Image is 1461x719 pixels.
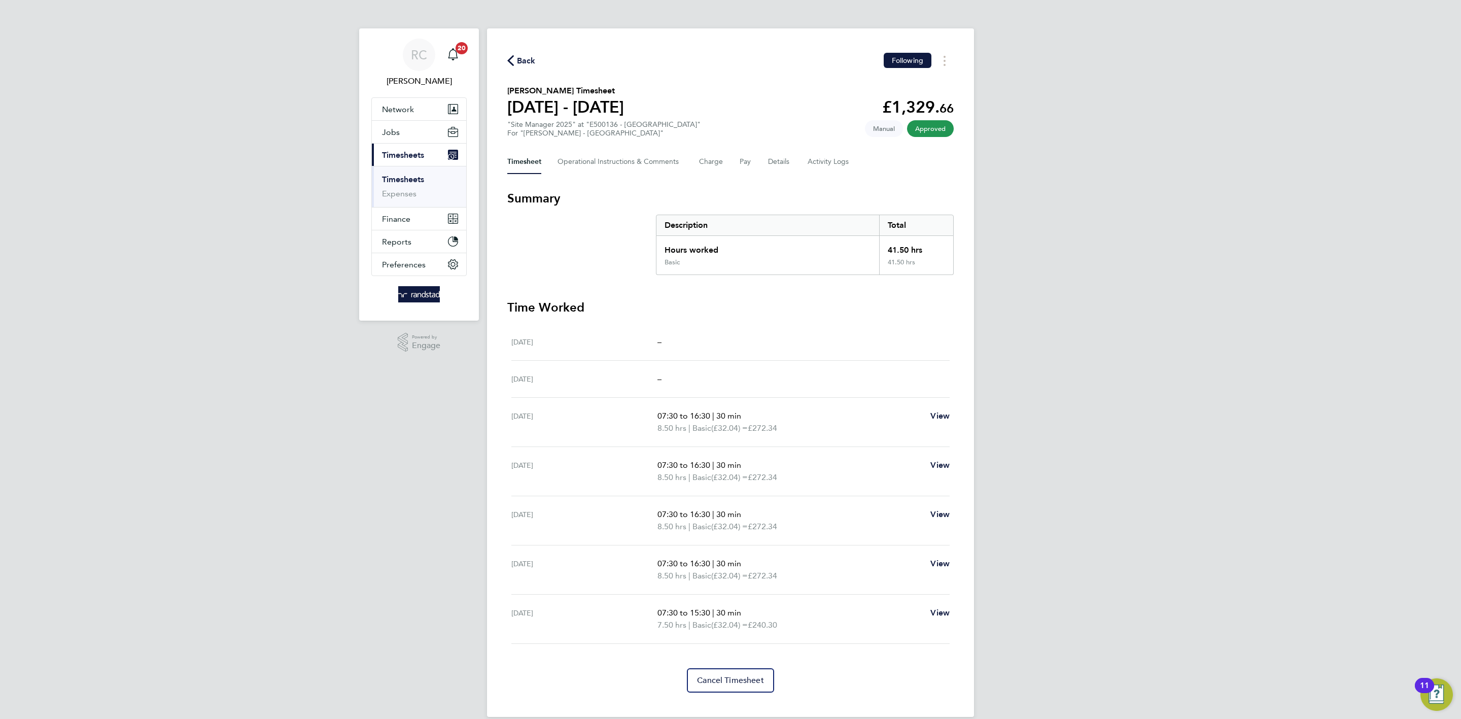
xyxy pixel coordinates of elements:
span: 30 min [716,559,741,568]
span: Basic [692,471,711,484]
button: Following [884,53,931,68]
h3: Summary [507,190,954,207]
span: | [712,411,714,421]
span: RC [411,48,427,61]
span: | [712,559,714,568]
span: £240.30 [748,620,777,630]
span: 8.50 hrs [657,571,686,580]
div: "Site Manager 2025" at "E500136 - [GEOGRAPHIC_DATA]" [507,120,701,138]
div: [DATE] [511,558,657,582]
span: £272.34 [748,423,777,433]
a: Powered byEngage [398,333,441,352]
span: This timesheet has been approved. [907,120,954,137]
span: Timesheets [382,150,424,160]
span: 8.50 hrs [657,472,686,482]
span: £272.34 [748,571,777,580]
app-decimal: £1,329. [882,97,954,117]
a: View [930,459,950,471]
img: randstad-logo-retina.png [398,286,440,302]
nav: Main navigation [359,28,479,321]
button: Timesheets [372,144,466,166]
section: Timesheet [507,190,954,693]
button: Network [372,98,466,120]
span: | [712,460,714,470]
span: 20 [456,42,468,54]
span: 8.50 hrs [657,522,686,531]
div: [DATE] [511,607,657,631]
span: | [688,423,690,433]
span: (£32.04) = [711,571,748,580]
span: 30 min [716,460,741,470]
span: Powered by [412,333,440,341]
span: View [930,509,950,519]
button: Details [768,150,791,174]
button: Jobs [372,121,466,143]
div: 11 [1420,686,1429,699]
span: View [930,559,950,568]
div: Description [656,215,879,235]
div: Hours worked [656,236,879,258]
span: (£32.04) = [711,423,748,433]
span: Finance [382,214,410,224]
div: [DATE] [511,410,657,434]
span: Jobs [382,127,400,137]
span: Basic [692,422,711,434]
span: 07:30 to 16:30 [657,559,710,568]
a: Go to home page [371,286,467,302]
span: £272.34 [748,472,777,482]
span: Basic [692,570,711,582]
span: Engage [412,341,440,350]
span: 30 min [716,411,741,421]
a: View [930,410,950,422]
a: Timesheets [382,175,424,184]
button: Charge [699,150,723,174]
span: | [688,571,690,580]
a: View [930,508,950,521]
span: 07:30 to 16:30 [657,460,710,470]
a: View [930,558,950,570]
span: View [930,411,950,421]
span: | [688,620,690,630]
span: Following [892,56,923,65]
span: 30 min [716,509,741,519]
span: – [657,374,662,384]
div: [DATE] [511,508,657,533]
span: (£32.04) = [711,472,748,482]
button: Open Resource Center, 11 new notifications [1420,678,1453,711]
span: 7.50 hrs [657,620,686,630]
span: Network [382,105,414,114]
span: | [688,522,690,531]
button: Activity Logs [808,150,850,174]
span: 07:30 to 15:30 [657,608,710,618]
span: £272.34 [748,522,777,531]
button: Timesheet [507,150,541,174]
span: | [712,608,714,618]
span: Back [517,55,536,67]
button: Reports [372,230,466,253]
a: Expenses [382,189,416,198]
span: Reports [382,237,411,247]
h3: Time Worked [507,299,954,316]
button: Finance [372,208,466,230]
div: [DATE] [511,459,657,484]
span: 8.50 hrs [657,423,686,433]
button: Pay [740,150,752,174]
div: 41.50 hrs [879,236,953,258]
span: Rebecca Cahill [371,75,467,87]
span: (£32.04) = [711,522,748,531]
span: (£32.04) = [711,620,748,630]
button: Timesheets Menu [935,53,954,69]
a: 20 [443,39,463,71]
div: Total [879,215,953,235]
span: Cancel Timesheet [697,675,764,686]
span: | [712,509,714,519]
span: View [930,460,950,470]
a: View [930,607,950,619]
button: Back [507,54,536,67]
h2: [PERSON_NAME] Timesheet [507,85,624,97]
div: For "[PERSON_NAME] - [GEOGRAPHIC_DATA]" [507,129,701,138]
div: Basic [665,258,680,266]
a: RC[PERSON_NAME] [371,39,467,87]
button: Cancel Timesheet [687,668,774,693]
div: Timesheets [372,166,466,207]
